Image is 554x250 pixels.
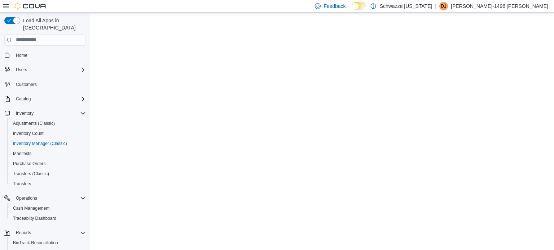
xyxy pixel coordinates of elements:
[10,139,70,148] a: Inventory Manager (Classic)
[441,2,446,10] span: D1
[380,2,432,10] p: Schwazze [US_STATE]
[13,121,55,126] span: Adjustments (Classic)
[10,214,86,223] span: Traceabilty Dashboard
[16,96,31,102] span: Catalog
[7,128,89,138] button: Inventory Count
[13,95,86,103] span: Catalog
[10,119,58,128] a: Adjustments (Classic)
[13,205,49,211] span: Cash Management
[7,179,89,189] button: Transfers
[7,213,89,223] button: Traceabilty Dashboard
[13,51,86,60] span: Home
[13,161,46,167] span: Purchase Orders
[10,204,86,213] span: Cash Management
[10,169,52,178] a: Transfers (Classic)
[13,181,31,187] span: Transfers
[20,17,86,31] span: Load All Apps in [GEOGRAPHIC_DATA]
[16,110,34,116] span: Inventory
[10,149,86,158] span: Manifests
[10,169,86,178] span: Transfers (Classic)
[7,159,89,169] button: Purchase Orders
[10,179,34,188] a: Transfers
[1,65,89,75] button: Users
[435,2,436,10] p: |
[7,238,89,248] button: BioTrack Reconciliation
[7,169,89,179] button: Transfers (Classic)
[10,179,86,188] span: Transfers
[1,193,89,203] button: Operations
[13,194,86,203] span: Operations
[13,80,86,89] span: Customers
[13,141,67,146] span: Inventory Manager (Classic)
[10,159,49,168] a: Purchase Orders
[10,238,86,247] span: BioTrack Reconciliation
[13,95,34,103] button: Catalog
[14,3,47,10] img: Cova
[13,109,36,118] button: Inventory
[13,131,44,136] span: Inventory Count
[13,240,58,246] span: BioTrack Reconciliation
[13,171,49,177] span: Transfers (Classic)
[13,65,86,74] span: Users
[13,80,40,89] a: Customers
[13,228,86,237] span: Reports
[13,65,30,74] button: Users
[7,138,89,149] button: Inventory Manager (Classic)
[13,151,31,156] span: Manifests
[10,159,86,168] span: Purchase Orders
[13,215,56,221] span: Traceabilty Dashboard
[16,67,27,73] span: Users
[13,109,86,118] span: Inventory
[324,3,346,10] span: Feedback
[352,2,367,10] input: Dark Mode
[1,79,89,90] button: Customers
[13,51,30,60] a: Home
[16,53,27,58] span: Home
[10,214,59,223] a: Traceabilty Dashboard
[7,203,89,213] button: Cash Management
[1,50,89,60] button: Home
[16,195,37,201] span: Operations
[10,149,34,158] a: Manifests
[7,118,89,128] button: Adjustments (Classic)
[1,108,89,118] button: Inventory
[10,129,47,138] a: Inventory Count
[16,82,37,87] span: Customers
[7,149,89,159] button: Manifests
[10,139,86,148] span: Inventory Manager (Classic)
[16,230,31,236] span: Reports
[10,204,52,213] a: Cash Management
[10,119,86,128] span: Adjustments (Classic)
[439,2,448,10] div: Danny-1496 Moreno
[1,228,89,238] button: Reports
[13,194,40,203] button: Operations
[10,238,61,247] a: BioTrack Reconciliation
[13,228,34,237] button: Reports
[451,2,548,10] p: [PERSON_NAME]-1496 [PERSON_NAME]
[1,94,89,104] button: Catalog
[10,129,86,138] span: Inventory Count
